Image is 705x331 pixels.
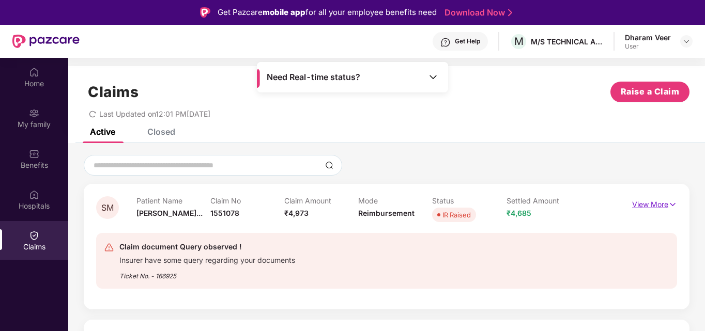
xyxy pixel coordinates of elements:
div: M/S TECHNICAL ASSOCIATES LTD [531,37,603,46]
img: Toggle Icon [428,72,438,82]
div: Active [90,127,115,137]
span: Reimbursement [358,209,415,217]
div: Closed [147,127,175,137]
div: Ticket No. - 166925 [119,265,295,281]
div: Insurer have some query regarding your documents [119,253,295,265]
span: Need Real-time status? [267,72,360,83]
p: View More [632,196,677,210]
strong: mobile app [263,7,305,17]
img: svg+xml;base64,PHN2ZyBpZD0iU2VhcmNoLTMyeDMyIiB4bWxucz0iaHR0cDovL3d3dy53My5vcmcvMjAwMC9zdmciIHdpZH... [325,161,333,169]
img: svg+xml;base64,PHN2ZyBpZD0iSGVscC0zMngzMiIgeG1sbnM9Imh0dHA6Ly93d3cudzMub3JnLzIwMDAvc3ZnIiB3aWR0aD... [440,37,451,48]
img: svg+xml;base64,PHN2ZyB3aWR0aD0iMjAiIGhlaWdodD0iMjAiIHZpZXdCb3g9IjAgMCAyMCAyMCIgZmlsbD0ibm9uZSIgeG... [29,108,39,118]
img: Logo [200,7,210,18]
p: Claim Amount [284,196,358,205]
span: SM [101,203,114,212]
span: M [514,35,524,48]
span: 1551078 [210,209,239,217]
p: Patient Name [136,196,210,205]
p: Mode [358,196,432,205]
button: Raise a Claim [610,82,689,102]
img: svg+xml;base64,PHN2ZyBpZD0iQ2xhaW0iIHhtbG5zPSJodHRwOi8vd3d3LnczLm9yZy8yMDAwL3N2ZyIgd2lkdGg9IjIwIi... [29,230,39,241]
img: svg+xml;base64,PHN2ZyBpZD0iSG9zcGl0YWxzIiB4bWxucz0iaHR0cDovL3d3dy53My5vcmcvMjAwMC9zdmciIHdpZHRoPS... [29,190,39,200]
div: Claim document Query observed ! [119,241,295,253]
img: svg+xml;base64,PHN2ZyB4bWxucz0iaHR0cDovL3d3dy53My5vcmcvMjAwMC9zdmciIHdpZHRoPSIxNyIgaGVpZ2h0PSIxNy... [668,199,677,210]
p: Claim No [210,196,284,205]
div: IR Raised [442,210,471,220]
p: Status [432,196,506,205]
span: Last Updated on 12:01 PM[DATE] [99,109,210,118]
div: Get Help [455,37,480,45]
span: redo [89,109,96,118]
img: svg+xml;base64,PHN2ZyBpZD0iRHJvcGRvd24tMzJ4MzIiIHhtbG5zPSJodHRwOi8vd3d3LnczLm9yZy8yMDAwL3N2ZyIgd2... [682,37,691,45]
div: Get Pazcare for all your employee benefits need [218,6,437,19]
a: Download Now [445,7,509,18]
img: svg+xml;base64,PHN2ZyB4bWxucz0iaHR0cDovL3d3dy53My5vcmcvMjAwMC9zdmciIHdpZHRoPSIyNCIgaGVpZ2h0PSIyNC... [104,242,114,253]
div: User [625,42,671,51]
img: Stroke [508,7,512,18]
span: Raise a Claim [621,85,680,98]
p: Settled Amount [507,196,580,205]
span: ₹4,973 [284,209,309,217]
div: Dharam Veer [625,33,671,42]
img: svg+xml;base64,PHN2ZyBpZD0iSG9tZSIgeG1sbnM9Imh0dHA6Ly93d3cudzMub3JnLzIwMDAvc3ZnIiB3aWR0aD0iMjAiIG... [29,67,39,77]
img: svg+xml;base64,PHN2ZyBpZD0iQmVuZWZpdHMiIHhtbG5zPSJodHRwOi8vd3d3LnczLm9yZy8yMDAwL3N2ZyIgd2lkdGg9Ij... [29,149,39,159]
span: [PERSON_NAME]... [136,209,203,217]
span: ₹4,685 [507,209,531,217]
img: New Pazcare Logo [12,35,80,48]
h1: Claims [88,83,139,101]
